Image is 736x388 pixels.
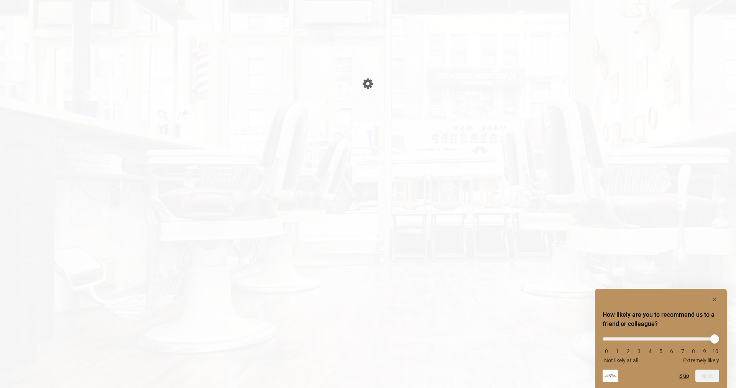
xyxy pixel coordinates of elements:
span: Not likely at all [604,357,638,363]
div: How likely are you to recommend us to a friend or colleague? Select an option from 0 to 10, with ... [603,295,719,382]
li: 8 [690,348,697,354]
h2: How likely are you to recommend us to a friend or colleague? Select an option from 0 to 10, with ... [603,310,719,329]
li: 6 [668,348,675,354]
li: 10 [711,348,719,354]
button: Hide survey [710,295,719,304]
span: Extremely likely [683,357,719,363]
li: 0 [603,348,610,354]
li: 2 [624,348,632,354]
li: 1 [613,348,621,354]
button: Skip [679,373,689,379]
li: 9 [701,348,708,354]
li: 3 [635,348,643,354]
li: 4 [646,348,654,354]
button: Next question [695,370,719,382]
li: 7 [679,348,687,354]
li: 5 [657,348,665,354]
div: How likely are you to recommend us to a friend or colleague? Select an option from 0 to 10, with ... [603,332,719,363]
